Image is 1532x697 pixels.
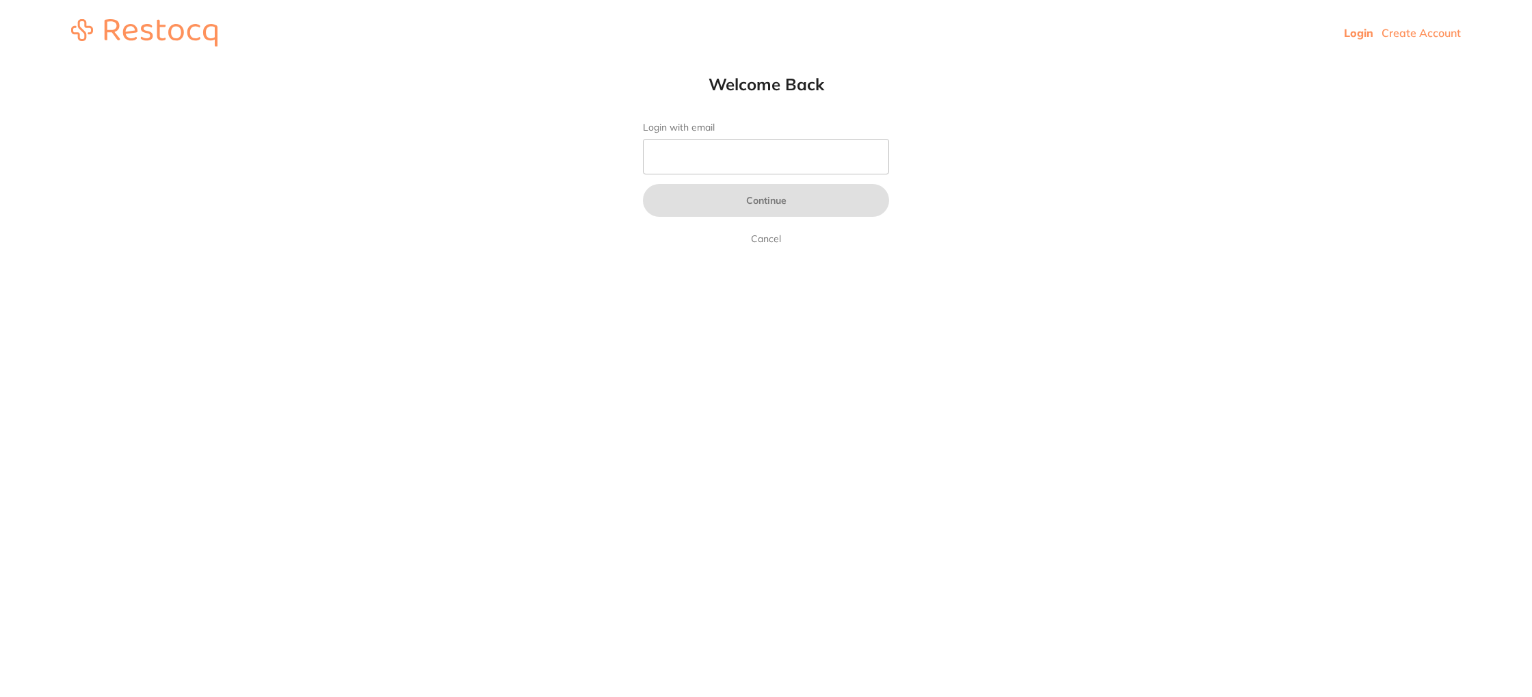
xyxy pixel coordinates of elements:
a: Cancel [748,231,784,247]
a: Create Account [1382,26,1461,40]
a: Login [1344,26,1373,40]
label: Login with email [643,122,889,133]
button: Continue [643,184,889,217]
img: restocq_logo.svg [71,19,217,47]
h1: Welcome Back [616,74,916,94]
